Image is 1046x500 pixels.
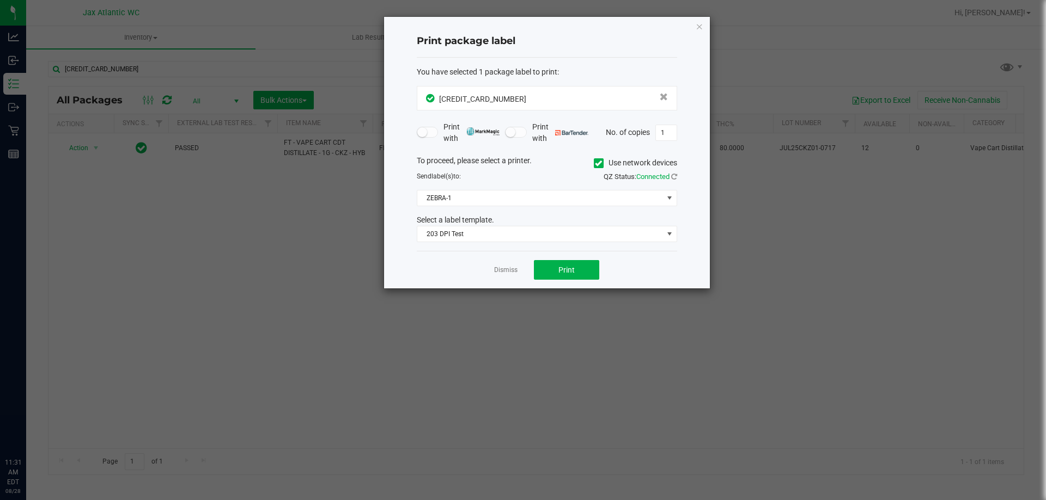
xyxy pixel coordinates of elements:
[431,172,453,180] span: label(s)
[558,266,575,274] span: Print
[534,260,599,280] button: Print
[417,190,663,206] span: ZEBRA-1
[555,130,588,135] img: bartender.png
[409,155,685,171] div: To proceed, please select a printer.
[439,95,526,103] span: [CREDIT_CARD_NUMBER]
[417,172,461,180] span: Send to:
[443,121,500,144] span: Print with
[417,226,663,242] span: 203 DPI Test
[494,266,518,275] a: Dismiss
[409,214,685,226] div: Select a label template.
[604,172,677,181] span: QZ Status:
[417,67,557,76] span: You have selected 1 package label to print
[636,172,670,181] span: Connected
[426,92,436,104] span: In Sync
[594,157,677,169] label: Use network devices
[606,127,650,136] span: No. of copies
[417,66,677,78] div: :
[417,34,677,48] h4: Print package label
[532,121,588,144] span: Print with
[466,127,500,135] img: mark_magic_cybra.png
[11,413,44,446] iframe: Resource center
